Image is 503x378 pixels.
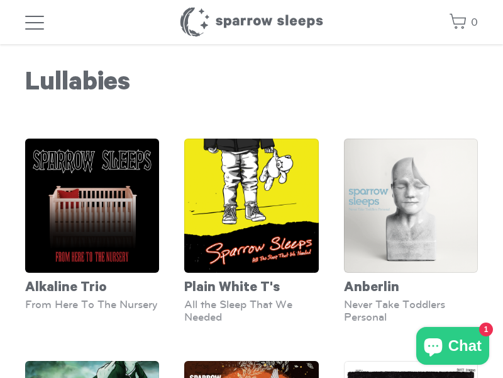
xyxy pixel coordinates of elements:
div: Plain White T's [184,273,318,298]
a: 0 [449,9,478,37]
a: Plain White T's All the Sleep That We Needed [184,139,318,323]
div: All the Sleep That We Needed [184,298,318,323]
div: From Here To The Nursery [25,298,159,311]
div: Never Take Toddlers Personal [344,298,478,323]
img: SS-NeverTakeToddlersPersonal-Cover-1600x1600_grande.png [344,139,478,273]
h1: Lullabies [25,69,478,101]
div: Anberlin [344,273,478,298]
img: SparrowSleeps-PlainWhiteT_s-AllTheSleepThatWeNeeded-Cover_grande.png [184,139,318,273]
a: Alkaline Trio From Here To The Nursery [25,139,159,311]
img: SS-FromHereToTheNursery-cover-1600x1600_grande.png [25,139,159,273]
div: Alkaline Trio [25,273,159,298]
a: Anberlin Never Take Toddlers Personal [344,139,478,323]
h1: Sparrow Sleeps [179,6,324,38]
inbox-online-store-chat: Shopify online store chat [412,327,493,368]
